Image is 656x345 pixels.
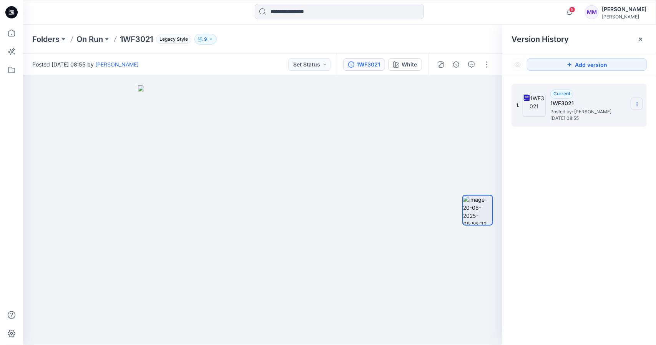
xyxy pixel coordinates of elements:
[550,99,627,108] h5: 1WF3021
[463,196,492,225] img: image-20-08-2025-08:55:32
[450,58,462,71] button: Details
[32,34,60,45] a: Folders
[523,94,546,117] img: 1WF3021
[138,85,388,345] img: eyJhbGciOiJIUzI1NiIsImtpZCI6IjAiLCJzbHQiOiJzZXMiLCJ0eXAiOiJKV1QifQ.eyJkYXRhIjp7InR5cGUiOiJzdG9yYW...
[153,34,191,45] button: Legacy Style
[357,60,380,69] div: 1WF3021
[527,58,647,71] button: Add version
[156,35,191,44] span: Legacy Style
[512,35,569,44] span: Version History
[76,34,103,45] a: On Run
[550,108,627,116] span: Posted by: Bin Nengli
[120,34,153,45] p: 1WF3021
[343,58,385,71] button: 1WF3021
[585,5,599,19] div: MM
[516,102,520,109] span: 1.
[550,116,627,121] span: [DATE] 08:55
[602,5,646,14] div: [PERSON_NAME]
[204,35,207,43] p: 9
[512,58,524,71] button: Show Hidden Versions
[388,58,422,71] button: White
[194,34,217,45] button: 9
[95,61,139,68] a: [PERSON_NAME]
[402,60,417,69] div: White
[569,7,575,13] span: 5
[553,91,570,96] span: Current
[638,36,644,42] button: Close
[32,60,139,68] span: Posted [DATE] 08:55 by
[602,14,646,20] div: [PERSON_NAME]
